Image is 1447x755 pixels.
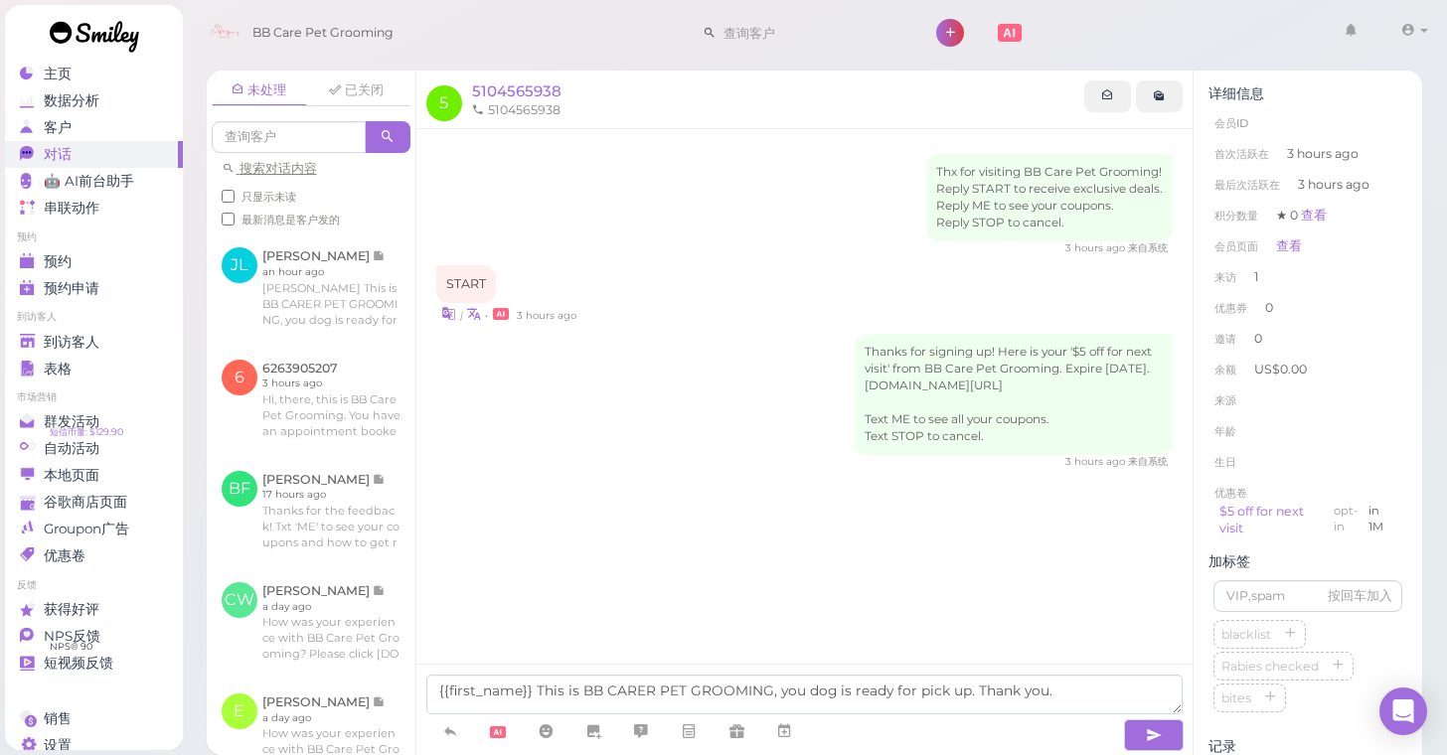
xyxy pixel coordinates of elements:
[44,200,99,217] span: 串联动作
[44,66,72,82] span: 主页
[926,154,1173,241] div: Thx for visiting BB Care Pet Grooming! Reply START to receive exclusive deals. Reply ME to see yo...
[1214,486,1247,500] span: 优惠卷
[1217,659,1323,674] span: Rabies checked
[1208,323,1407,355] li: 0
[1219,504,1304,536] a: $5 off for next visit
[5,275,183,302] a: 预约申请
[50,424,123,440] span: 短信币量: $129.90
[44,92,99,109] span: 数据分析
[5,87,183,114] a: 数据分析
[5,705,183,732] a: 销售
[309,75,404,105] a: 已关闭
[467,101,565,119] li: 5104565938
[5,329,183,356] a: 到访客人
[5,310,183,324] li: 到访客人
[855,334,1173,455] div: Thanks for signing up! Here is your '$5 off for next visit' from BB Care Pet Grooming. Expire [DA...
[222,161,317,176] a: 搜索对话内容
[1214,424,1236,438] span: 年龄
[44,361,72,377] span: 表格
[5,114,183,141] a: 客户
[1065,241,1128,254] span: 09/11/2025 10:04am
[1287,145,1359,163] span: 3 hours ago
[1214,239,1258,253] span: 会员页面
[717,17,909,49] input: 查询客户
[5,542,183,569] a: 优惠卷
[1276,238,1302,253] a: 查看
[44,710,72,727] span: 销售
[1065,455,1128,468] span: 09/11/2025 10:15am
[517,309,576,322] span: 09/11/2025 10:15am
[1214,455,1236,469] span: 生日
[5,141,183,168] a: 对话
[1214,209,1258,223] span: 积分数量
[44,737,72,754] span: 设置
[1208,292,1407,324] li: 0
[1128,241,1168,254] span: 来自系统
[1368,503,1397,538] div: 到期于2025-10-11 11:59pm
[472,81,562,100] a: 5104565938
[1208,261,1407,293] li: 1
[436,303,1174,324] div: •
[5,650,183,677] a: 短视频反馈
[1334,503,1367,538] div: opt-in
[44,547,85,564] span: 优惠卷
[44,173,134,190] span: 🤖 AI前台助手
[5,390,183,404] li: 市场营销
[222,190,235,203] input: 只显示未读
[1214,178,1280,192] span: 最后次活跃在
[5,578,183,592] li: 反馈
[5,435,183,462] a: 自动活动
[1217,627,1275,642] span: blacklist
[44,334,99,351] span: 到访客人
[44,119,72,136] span: 客户
[5,623,183,650] a: NPS反馈 NPS® 90
[1208,738,1407,755] div: 记录
[1214,332,1236,346] span: 邀请
[426,85,462,121] span: 5
[1213,580,1402,612] input: VIP,spam
[5,516,183,542] a: Groupon广告
[44,413,99,430] span: 群发活动
[436,265,496,303] div: START
[5,489,183,516] a: 谷歌商店页面
[44,280,99,297] span: 预约申请
[5,596,183,623] a: 获得好评
[241,190,296,204] span: 只显示未读
[44,655,113,672] span: 短视频反馈
[1328,587,1392,605] div: 按回车加入
[44,146,72,163] span: 对话
[5,61,183,87] a: 主页
[1214,363,1239,377] span: 余额
[1217,690,1255,705] span: bites
[5,356,183,382] a: 表格
[44,628,100,645] span: NPS反馈
[44,601,99,618] span: 获得好评
[212,75,307,106] a: 未处理
[222,213,235,226] input: 最新消息是客户发的
[1301,208,1327,223] a: 查看
[44,521,129,537] span: Groupon广告
[5,230,183,244] li: 预约
[44,253,72,270] span: 预约
[1254,362,1307,377] span: US$0.00
[1214,301,1247,315] span: 优惠券
[1379,687,1427,735] div: Open Intercom Messenger
[5,168,183,195] a: 🤖 AI前台助手
[1298,176,1369,194] span: 3 hours ago
[1214,393,1236,407] span: 来源
[44,440,99,457] span: 自动活动
[1214,270,1236,284] span: 来访
[1214,116,1248,130] span: 会员ID
[1208,553,1407,570] div: 加标签
[241,213,340,226] span: 最新消息是客户发的
[5,462,183,489] a: 本地页面
[460,309,463,322] i: |
[5,408,183,435] a: 群发活动 短信币量: $129.90
[5,248,183,275] a: 预约
[212,121,366,153] input: 查询客户
[1208,85,1407,102] div: 详细信息
[1276,208,1327,223] span: ★ 0
[1128,455,1168,468] span: 来自系统
[50,639,92,655] span: NPS® 90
